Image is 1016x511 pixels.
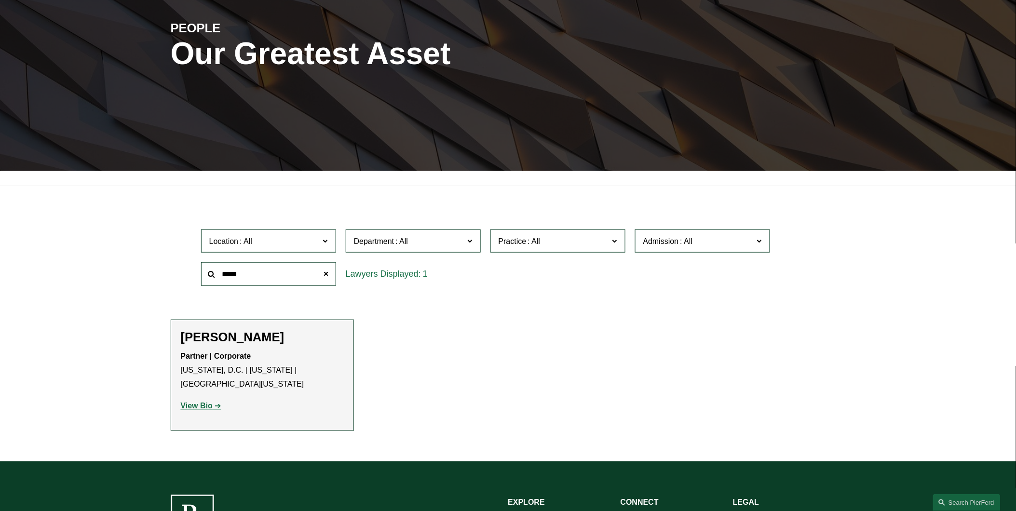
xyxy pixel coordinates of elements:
h4: PEOPLE [171,20,339,36]
strong: CONNECT [621,498,659,506]
strong: View Bio [181,402,213,410]
strong: LEGAL [733,498,759,506]
a: View Bio [181,402,221,410]
strong: Partner | Corporate [181,352,251,360]
p: [US_STATE], D.C. | [US_STATE] | [GEOGRAPHIC_DATA][US_STATE] [181,350,344,391]
a: Search this site [933,494,1001,511]
span: Practice [499,237,527,245]
span: 1 [423,269,428,279]
h2: [PERSON_NAME] [181,330,344,345]
h1: Our Greatest Asset [171,36,621,71]
strong: EXPLORE [508,498,545,506]
span: Location [209,237,239,245]
span: Admission [643,237,679,245]
span: Department [354,237,394,245]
